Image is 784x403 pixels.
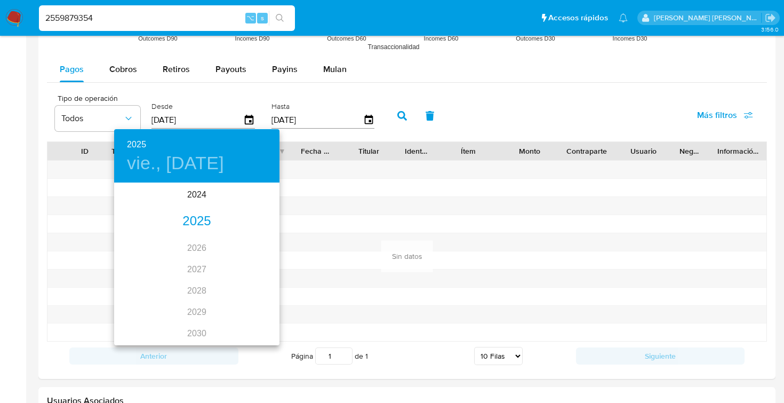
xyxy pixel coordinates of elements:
[127,152,224,175] button: vie., [DATE]
[114,211,279,232] div: 2025
[114,184,279,206] div: 2024
[127,137,146,152] button: 2025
